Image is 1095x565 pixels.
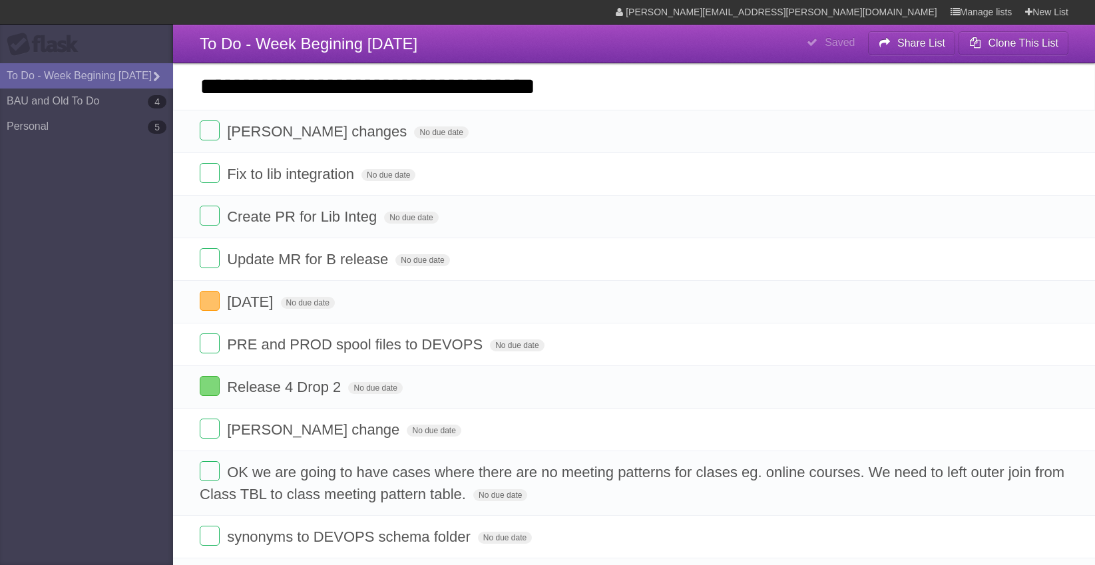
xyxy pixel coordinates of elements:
[200,461,220,481] label: Done
[227,123,410,140] span: [PERSON_NAME] changes
[959,31,1068,55] button: Clone This List
[227,421,403,438] span: [PERSON_NAME] change
[868,31,956,55] button: Share List
[227,379,344,395] span: Release 4 Drop 2
[384,212,438,224] span: No due date
[148,95,166,108] b: 4
[227,293,276,310] span: [DATE]
[200,333,220,353] label: Done
[200,526,220,546] label: Done
[227,336,486,353] span: PRE and PROD spool files to DEVOPS
[281,297,335,309] span: No due date
[490,339,544,351] span: No due date
[200,206,220,226] label: Done
[478,532,532,544] span: No due date
[227,528,474,545] span: synonyms to DEVOPS schema folder
[200,163,220,183] label: Done
[200,376,220,396] label: Done
[988,37,1058,49] b: Clone This List
[200,35,417,53] span: To Do - Week Begining [DATE]
[227,166,357,182] span: Fix to lib integration
[200,120,220,140] label: Done
[395,254,449,266] span: No due date
[200,464,1064,502] span: OK we are going to have cases where there are no meeting patterns for clases eg. online courses. ...
[473,489,527,501] span: No due date
[361,169,415,181] span: No due date
[414,126,468,138] span: No due date
[348,382,402,394] span: No due date
[200,291,220,311] label: Done
[407,425,461,437] span: No due date
[7,33,87,57] div: Flask
[227,251,391,268] span: Update MR for B release
[148,120,166,134] b: 5
[200,419,220,439] label: Done
[897,37,945,49] b: Share List
[227,208,380,225] span: Create PR for Lib Integ
[825,37,855,48] b: Saved
[200,248,220,268] label: Done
